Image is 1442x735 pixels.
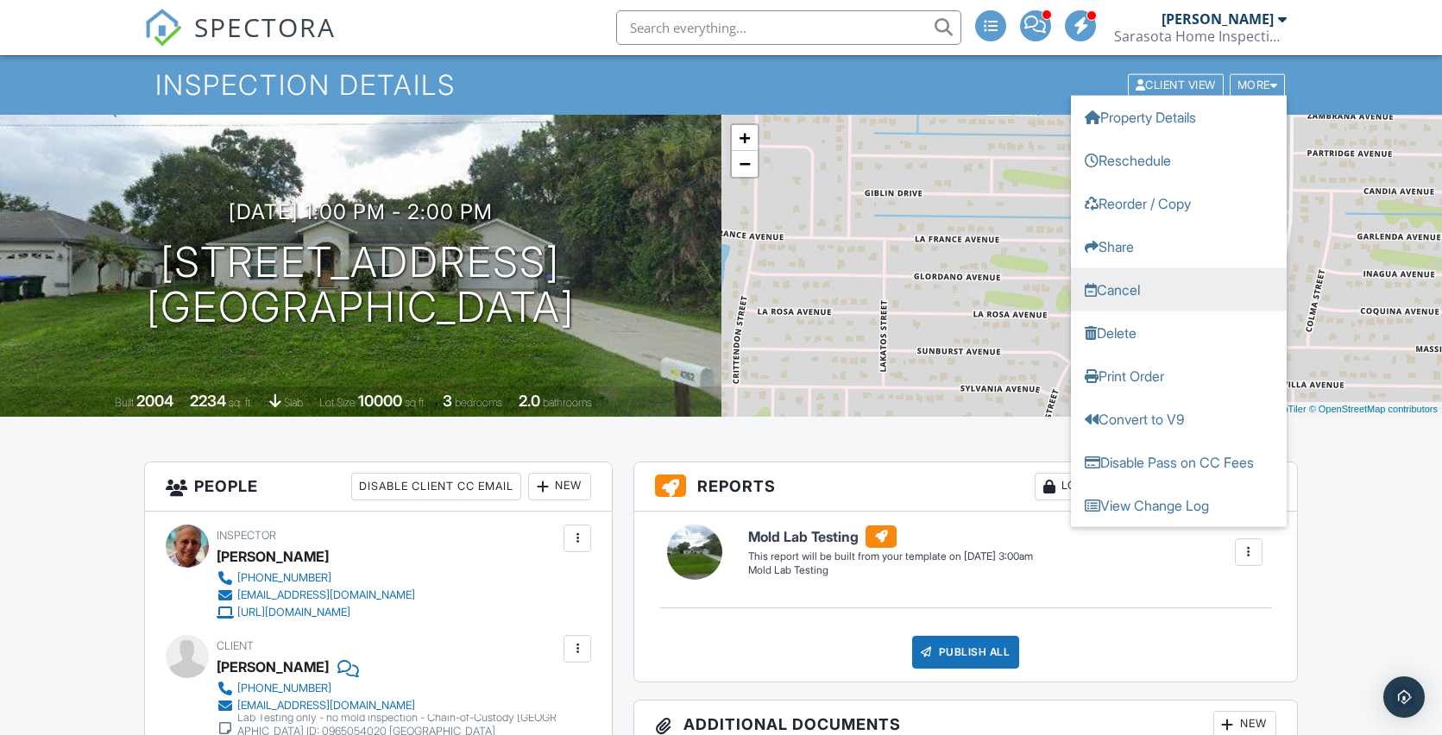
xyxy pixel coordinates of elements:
[217,529,276,542] span: Inspector
[217,569,415,587] a: [PHONE_NUMBER]
[217,654,329,680] div: [PERSON_NAME]
[190,392,226,410] div: 2234
[1114,28,1287,45] div: Sarasota Home Inspections
[1225,402,1442,417] div: |
[443,392,452,410] div: 3
[1126,78,1228,91] a: Client View
[634,462,1297,512] h3: Reports
[1071,355,1287,398] a: Print Order
[1071,268,1287,311] a: Cancel
[1071,182,1287,225] a: Reorder / Copy
[1071,225,1287,268] a: Share
[455,396,502,409] span: bedrooms
[237,588,415,602] div: [EMAIL_ADDRESS][DOMAIN_NAME]
[1035,473,1117,500] div: Locked
[1071,441,1287,484] a: Disable Pass on CC Fees
[1230,74,1286,97] div: More
[1071,96,1287,139] a: Property Details
[145,462,612,512] h3: People
[748,563,1033,578] div: Mold Lab Testing
[217,543,329,569] div: [PERSON_NAME]
[1383,676,1425,718] div: Open Intercom Messenger
[351,473,521,500] div: Disable Client CC Email
[319,396,356,409] span: Lot Size
[1071,311,1287,355] a: Delete
[519,392,540,410] div: 2.0
[748,525,1033,548] h6: Mold Lab Testing
[237,571,331,585] div: [PHONE_NUMBER]
[115,396,134,409] span: Built
[144,9,182,47] img: The Best Home Inspection Software - Spectora
[405,396,426,409] span: sq.ft.
[732,151,758,177] a: Zoom out
[155,70,1287,100] h1: Inspection Details
[543,396,592,409] span: bathrooms
[217,697,559,714] a: [EMAIL_ADDRESS][DOMAIN_NAME]
[616,10,961,45] input: Search everything...
[732,125,758,151] a: Zoom in
[237,682,331,695] div: [PHONE_NUMBER]
[194,9,336,45] span: SPECTORA
[284,396,303,409] span: slab
[1128,74,1224,97] div: Client View
[217,587,415,604] a: [EMAIL_ADDRESS][DOMAIN_NAME]
[144,23,336,60] a: SPECTORA
[1162,10,1274,28] div: [PERSON_NAME]
[1071,139,1287,182] a: Reschedule
[748,550,1033,563] div: This report will be built from your template on [DATE] 3:00am
[229,396,253,409] span: sq. ft.
[1309,404,1438,414] a: © OpenStreetMap contributors
[237,699,415,713] div: [EMAIL_ADDRESS][DOMAIN_NAME]
[1071,484,1287,527] a: View Change Log
[1071,398,1287,441] a: Convert to V9
[136,392,173,410] div: 2004
[217,604,415,621] a: [URL][DOMAIN_NAME]
[147,240,575,331] h1: [STREET_ADDRESS] [GEOGRAPHIC_DATA]
[217,680,559,697] a: [PHONE_NUMBER]
[528,473,591,500] div: New
[912,636,1020,669] div: Publish All
[237,606,350,619] div: [URL][DOMAIN_NAME]
[358,392,402,410] div: 10000
[229,200,493,223] h3: [DATE] 1:00 pm - 2:00 pm
[217,639,254,652] span: Client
